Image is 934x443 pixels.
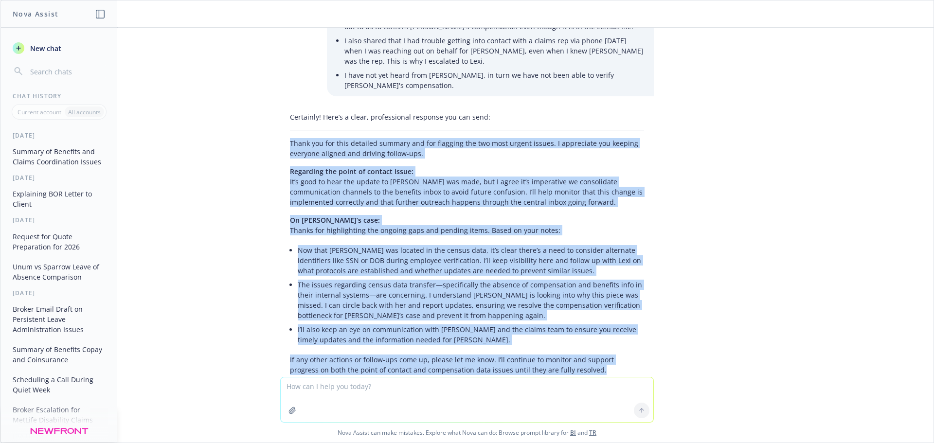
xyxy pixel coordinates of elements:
[9,372,109,398] button: Scheduling a Call During Quiet Week
[298,243,644,278] li: Now that [PERSON_NAME] was located in the census data, it’s clear there’s a need to consider alte...
[570,428,576,437] a: BI
[9,39,109,57] button: New chat
[344,34,644,68] li: I also shared that I had trouble getting into contact with a claims rep via phone [DATE] when I w...
[290,138,644,159] p: Thank you for this detailed summary and for flagging the two most urgent issues. I appreciate you...
[290,112,644,122] p: Certainly! Here’s a clear, professional response you can send:
[290,215,644,235] p: Thanks for highlighting the ongoing gaps and pending items. Based on your notes:
[9,186,109,212] button: Explaining BOR Letter to Client
[290,215,380,225] span: On [PERSON_NAME]’s case:
[1,289,117,297] div: [DATE]
[298,322,644,347] li: I’ll also keep an eye on communication with [PERSON_NAME] and the claims team to ensure you recei...
[28,65,106,78] input: Search chats
[9,301,109,337] button: Broker Email Draft on Persistent Leave Administration Issues
[13,9,58,19] h1: Nova Assist
[290,166,644,207] p: It’s good to hear the update to [PERSON_NAME] was made, but I agree it’s imperative we consolidat...
[290,354,644,375] p: If any other actions or follow-ups come up, please let me know. I’ll continue to monitor and supp...
[1,174,117,182] div: [DATE]
[68,108,101,116] p: All accounts
[4,423,930,443] span: Nova Assist can make mistakes. Explore what Nova can do: Browse prompt library for and
[290,167,413,176] span: Regarding the point of contact issue:
[1,92,117,100] div: Chat History
[9,341,109,368] button: Summary of Benefits Copay and Coinsurance
[1,131,117,140] div: [DATE]
[1,216,117,224] div: [DATE]
[1,432,117,440] div: [DATE]
[9,143,109,170] button: Summary of Benefits and Claims Coordination Issues
[28,43,61,53] span: New chat
[589,428,596,437] a: TR
[18,108,61,116] p: Current account
[9,229,109,255] button: Request for Quote Preparation for 2026
[9,402,109,428] button: Broker Escalation for MetLife Disability Claims
[298,278,644,322] li: The issues regarding census data transfer—specifically the absence of compensation and benefits i...
[9,259,109,285] button: Unum vs Sparrow Leave of Absence Comparison
[344,68,644,92] li: I have not yet heard from [PERSON_NAME], in turn we have not been able to verify [PERSON_NAME]'s ...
